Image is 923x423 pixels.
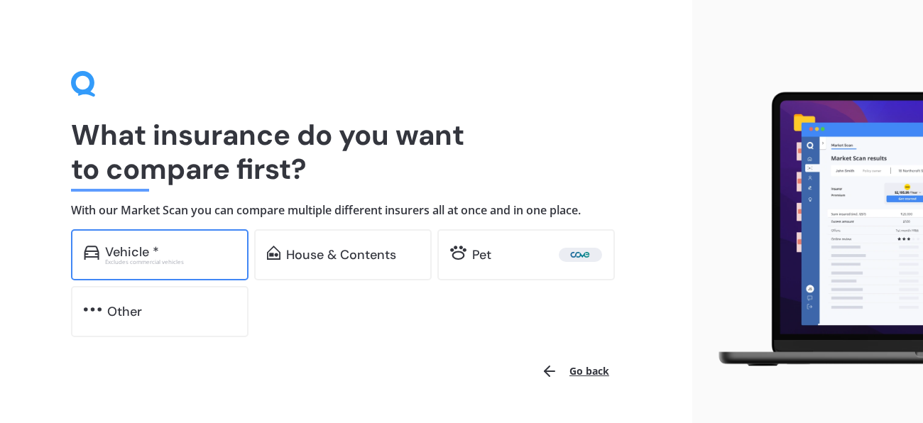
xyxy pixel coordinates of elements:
button: Go back [532,354,618,388]
img: other.81dba5aafe580aa69f38.svg [84,302,102,317]
h4: With our Market Scan you can compare multiple different insurers all at once and in one place. [71,203,621,218]
h1: What insurance do you want to compare first? [71,118,621,186]
img: Cove.webp [562,248,599,262]
img: home-and-contents.b802091223b8502ef2dd.svg [267,246,280,260]
a: Pet [437,229,615,280]
div: Pet [472,248,491,262]
img: laptop.webp [704,86,923,374]
div: Other [107,304,142,319]
div: Vehicle * [105,245,159,259]
div: Excludes commercial vehicles [105,259,236,265]
div: House & Contents [286,248,396,262]
img: pet.71f96884985775575a0d.svg [450,246,466,260]
img: car.f15378c7a67c060ca3f3.svg [84,246,99,260]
